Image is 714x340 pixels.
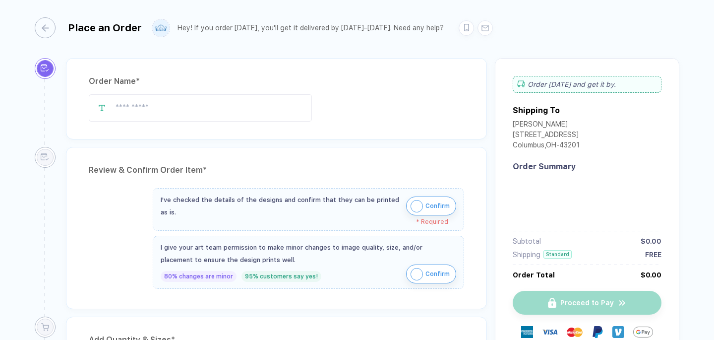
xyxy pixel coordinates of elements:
[406,265,456,283] button: iconConfirm
[542,324,558,340] img: visa
[425,266,450,282] span: Confirm
[592,326,603,338] img: Paypal
[513,162,661,171] div: Order Summary
[152,19,170,37] img: user profile
[567,324,583,340] img: master-card
[513,120,580,131] div: [PERSON_NAME]
[406,197,456,215] button: iconConfirm
[513,237,541,245] div: Subtotal
[612,326,624,338] img: Venmo
[513,76,661,93] div: Order [DATE] and get it by .
[411,200,423,212] img: icon
[411,268,423,280] img: icon
[161,241,456,266] div: I give your art team permission to make minor changes to image quality, size, and/or placement to...
[161,194,401,218] div: I've checked the details of the designs and confirm that they can be printed as is.
[89,162,464,178] div: Review & Confirm Order Item
[241,271,321,282] div: 95% customers say yes!
[513,251,540,259] div: Shipping
[161,218,448,225] div: * Required
[425,198,450,214] span: Confirm
[68,22,142,34] div: Place an Order
[521,326,533,338] img: express
[513,131,580,141] div: [STREET_ADDRESS]
[513,106,560,115] div: Shipping To
[641,237,661,245] div: $0.00
[641,271,661,279] div: $0.00
[513,271,555,279] div: Order Total
[161,271,237,282] div: 80% changes are minor
[543,250,572,259] div: Standard
[178,24,444,32] div: Hey! If you order [DATE], you'll get it delivered by [DATE]–[DATE]. Need any help?
[513,141,580,151] div: Columbus , OH - 43201
[89,73,464,89] div: Order Name
[645,251,661,259] div: FREE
